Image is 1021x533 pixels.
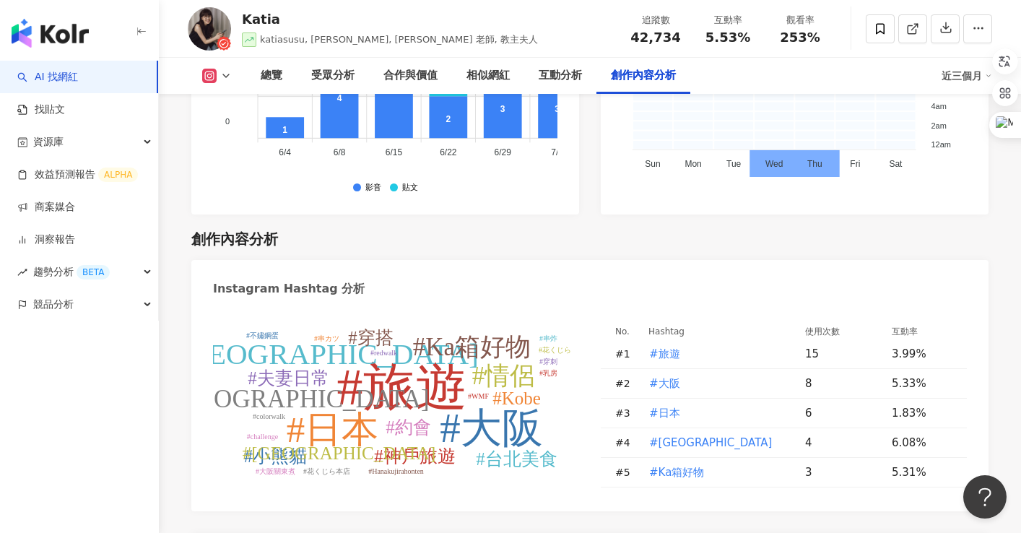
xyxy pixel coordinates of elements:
span: 253% [780,30,820,45]
div: # 3 [615,405,637,421]
tspan: 2am [931,121,946,130]
tspan: #夫妻日常 [248,368,329,388]
div: 8 [805,376,880,391]
div: 創作內容分析 [191,229,278,249]
button: #日本 [648,399,681,428]
td: 5.33% [880,369,967,399]
div: 6 [805,405,880,421]
a: searchAI 找網紅 [17,70,78,84]
button: #[GEOGRAPHIC_DATA] [648,428,773,457]
div: 追蹤數 [628,13,683,27]
iframe: Help Scout Beacon - Open [963,475,1007,519]
span: #[GEOGRAPHIC_DATA] [649,435,772,451]
span: #大阪 [649,376,680,391]
tspan: 4am [931,102,946,110]
tspan: #colorwalk [253,412,285,420]
div: 總覽 [261,67,282,84]
div: 觀看率 [773,13,827,27]
td: 1.83% [880,399,967,428]
td: 5.31% [880,458,967,487]
tspan: 0 [225,117,230,126]
tspan: Wed [765,160,783,170]
span: 資源庫 [33,126,64,158]
tspan: #不鏽鋼蛋 [246,331,279,339]
a: 洞察報告 [17,233,75,247]
img: KOL Avatar [188,7,231,51]
td: 3.99% [880,339,967,369]
div: 4 [805,435,880,451]
tspan: #串炸 [539,334,557,342]
td: 6.08% [880,428,967,458]
td: #Ka箱好物 [637,458,794,487]
tspan: #台北美食 [476,449,557,469]
tspan: #Ka箱好物 [413,333,531,361]
td: #Osaka [637,428,794,458]
tspan: #[GEOGRAPHIC_DATA] [243,443,435,463]
div: # 5 [615,464,637,480]
tspan: #花くじら [539,346,571,354]
tspan: 6/22 [440,148,457,158]
tspan: #redwalk [370,349,397,357]
tspan: #花くじら本店 [303,467,350,475]
span: #Ka箱好物 [649,464,704,480]
div: 5.31% [892,464,952,480]
tspan: #[GEOGRAPHIC_DATA] [159,385,429,413]
tspan: Tue [726,160,742,170]
a: 效益預測報告ALPHA [17,168,138,182]
tspan: 6/15 [386,148,403,158]
tspan: #challenge [247,433,279,441]
div: BETA [77,265,110,279]
div: 受眾分析 [311,67,355,84]
tspan: #情侶 [472,362,536,390]
tspan: Fri [850,160,860,170]
div: 3.99% [892,346,952,362]
tspan: #穿刺 [539,357,557,365]
span: 趨勢分析 [33,256,110,288]
div: Instagram Hashtag 分析 [213,281,365,297]
th: No. [601,324,637,339]
button: #Ka箱好物 [648,458,705,487]
a: 找貼文 [17,103,65,117]
button: #旅遊 [648,339,681,368]
tspan: #大阪關東煮 [256,467,295,475]
th: 互動率 [880,324,967,339]
span: rise [17,267,27,277]
tspan: Sat [889,160,903,170]
tspan: 7/6 [551,148,563,158]
div: Katia [242,10,538,28]
div: 合作與價值 [383,67,438,84]
tspan: #串カツ [314,334,339,342]
span: #旅遊 [649,346,680,362]
th: 使用次數 [794,324,880,339]
tspan: #穿搭 [348,328,394,347]
tspan: #約會 [386,417,431,437]
tspan: #乳房 [539,369,557,377]
div: 6.08% [892,435,952,451]
div: 貼文 [402,183,418,193]
tspan: 6/8 [334,148,346,158]
div: 3 [805,464,880,480]
th: Hashtag [637,324,794,339]
div: 15 [805,346,880,362]
tspan: #Hanakujirahonten [368,467,424,475]
span: #日本 [649,405,680,421]
div: 1.83% [892,405,952,421]
tspan: Sun [645,160,660,170]
tspan: #[GEOGRAPHIC_DATA] [162,337,479,370]
td: #大阪 [637,369,794,399]
tspan: #WMF [468,392,489,400]
tspan: Thu [807,160,822,170]
div: # 4 [615,435,637,451]
td: #日本 [637,399,794,428]
div: 影音 [365,183,381,193]
span: 競品分析 [33,288,74,321]
button: #大阪 [648,369,681,398]
td: #旅遊 [637,339,794,369]
div: 近三個月 [942,64,992,87]
img: logo [12,19,89,48]
div: # 2 [615,376,637,391]
div: 創作內容分析 [611,67,676,84]
tspan: 6/4 [279,148,291,158]
tspan: #大阪 [440,405,543,451]
span: 42,734 [630,30,680,45]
